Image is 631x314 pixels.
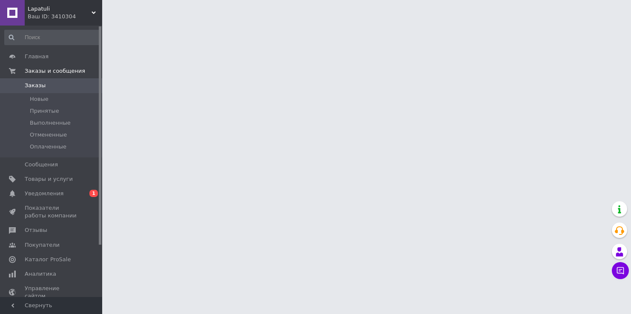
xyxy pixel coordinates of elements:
span: 1 [89,190,98,197]
span: Lapatuli [28,5,92,13]
span: Заказы и сообщения [25,67,85,75]
span: Новые [30,95,49,103]
span: Заказы [25,82,46,89]
span: Сообщения [25,161,58,168]
span: Покупатели [25,241,60,249]
span: Отмененные [30,131,67,139]
span: Отзывы [25,226,47,234]
input: Поиск [4,30,100,45]
span: Каталог ProSale [25,256,71,263]
span: Уведомления [25,190,63,197]
span: Главная [25,53,49,60]
span: Аналитика [25,270,56,278]
div: Ваш ID: 3410304 [28,13,102,20]
span: Принятые [30,107,59,115]
span: Товары и услуги [25,175,73,183]
span: Выполненные [30,119,71,127]
span: Управление сайтом [25,285,79,300]
span: Показатели работы компании [25,204,79,220]
span: Оплаченные [30,143,66,151]
button: Чат с покупателем [612,262,629,279]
